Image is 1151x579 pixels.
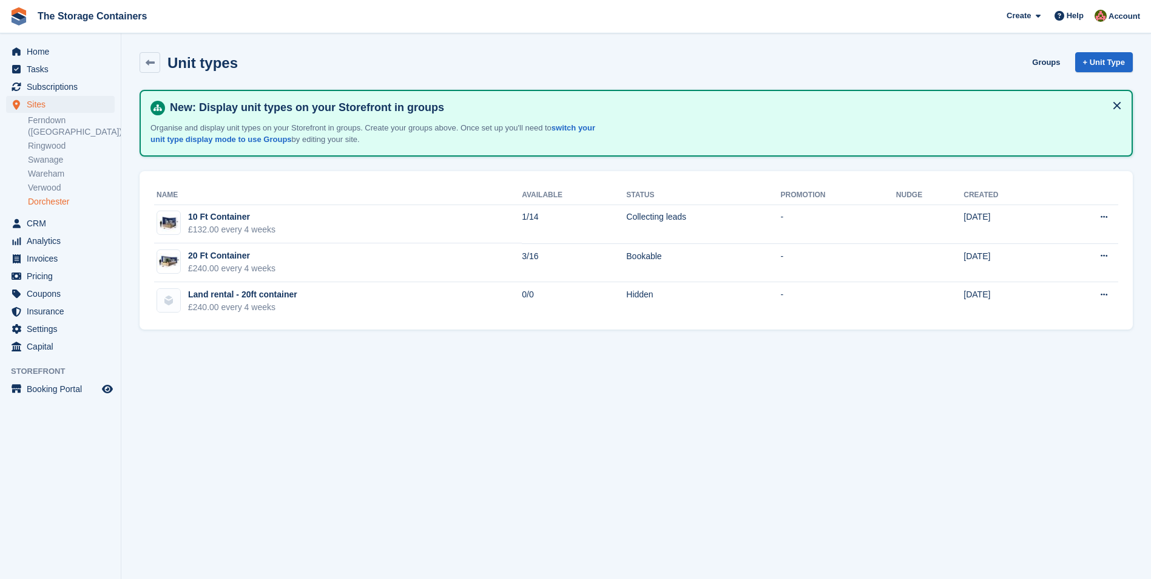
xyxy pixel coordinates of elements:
[6,232,115,249] a: menu
[11,365,121,378] span: Storefront
[780,243,896,282] td: -
[6,268,115,285] a: menu
[1007,10,1031,22] span: Create
[188,288,297,301] div: Land rental - 20ft container
[6,96,115,113] a: menu
[1095,10,1107,22] img: Kirsty Simpson
[6,338,115,355] a: menu
[964,205,1053,243] td: [DATE]
[27,43,100,60] span: Home
[27,96,100,113] span: Sites
[6,78,115,95] a: menu
[522,205,626,243] td: 1/14
[964,243,1053,282] td: [DATE]
[964,186,1053,205] th: Created
[27,78,100,95] span: Subscriptions
[626,205,780,243] td: Collecting leads
[626,243,780,282] td: Bookable
[157,253,180,271] img: 20-ft-container.jpg
[27,303,100,320] span: Insurance
[27,338,100,355] span: Capital
[896,186,964,205] th: Nudge
[27,381,100,398] span: Booking Portal
[780,205,896,243] td: -
[6,250,115,267] a: menu
[6,381,115,398] a: menu
[626,282,780,320] td: Hidden
[6,43,115,60] a: menu
[522,186,626,205] th: Available
[1109,10,1140,22] span: Account
[1067,10,1084,22] span: Help
[10,7,28,25] img: stora-icon-8386f47178a22dfd0bd8f6a31ec36ba5ce8667c1dd55bd0f319d3a0aa187defe.svg
[28,196,115,208] a: Dorchester
[6,61,115,78] a: menu
[28,115,115,138] a: Ferndown ([GEOGRAPHIC_DATA])
[27,215,100,232] span: CRM
[1027,52,1065,72] a: Groups
[522,282,626,320] td: 0/0
[964,282,1053,320] td: [DATE]
[28,182,115,194] a: Verwood
[188,249,275,262] div: 20 Ft Container
[154,186,522,205] th: Name
[28,140,115,152] a: Ringwood
[33,6,152,26] a: The Storage Containers
[6,320,115,337] a: menu
[100,382,115,396] a: Preview store
[27,285,100,302] span: Coupons
[27,61,100,78] span: Tasks
[6,303,115,320] a: menu
[27,250,100,267] span: Invoices
[522,243,626,282] td: 3/16
[188,262,275,275] div: £240.00 every 4 weeks
[27,232,100,249] span: Analytics
[27,268,100,285] span: Pricing
[6,215,115,232] a: menu
[1075,52,1133,72] a: + Unit Type
[188,211,275,223] div: 10 Ft Container
[167,55,238,71] h2: Unit types
[157,289,180,312] img: blank-unit-type-icon-ffbac7b88ba66c5e286b0e438baccc4b9c83835d4c34f86887a83fc20ec27e7b.svg
[150,122,606,146] p: Organise and display unit types on your Storefront in groups. Create your groups above. Once set ...
[188,301,297,314] div: £240.00 every 4 weeks
[188,223,275,236] div: £132.00 every 4 weeks
[28,168,115,180] a: Wareham
[28,154,115,166] a: Swanage
[157,214,180,232] img: 10-ft-container.jpg
[27,320,100,337] span: Settings
[626,186,780,205] th: Status
[6,285,115,302] a: menu
[165,101,1122,115] h4: New: Display unit types on your Storefront in groups
[780,282,896,320] td: -
[780,186,896,205] th: Promotion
